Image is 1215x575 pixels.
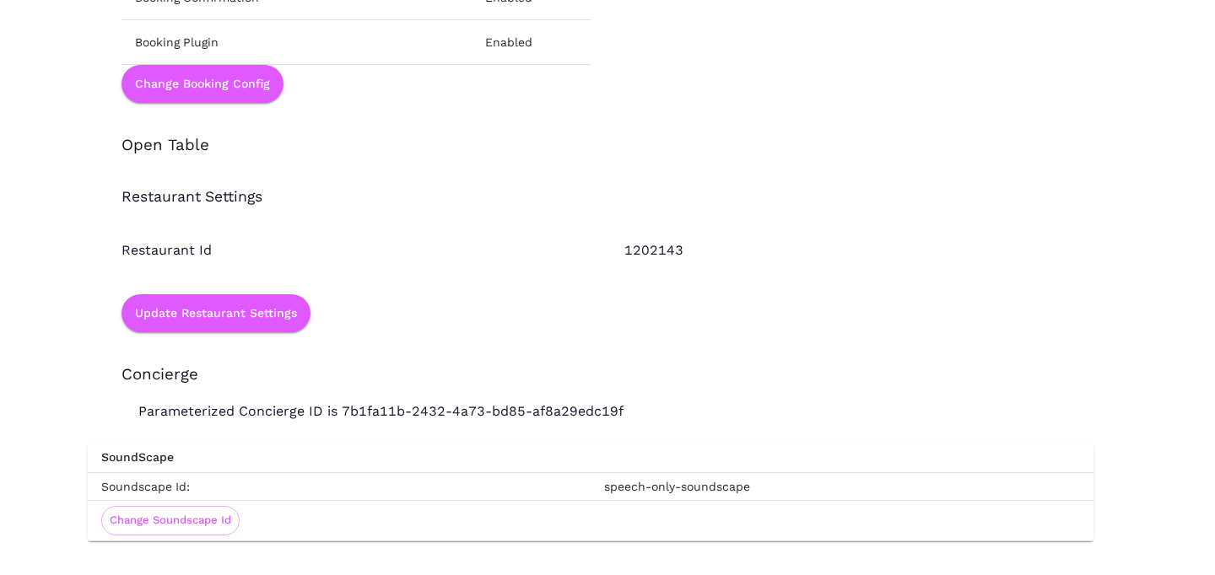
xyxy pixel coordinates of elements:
h4: Restaurant Settings [121,188,1093,207]
button: Change Booking Config [121,65,283,103]
h3: Open Table [121,137,1093,155]
td: Booking Plugin [121,19,472,64]
td: Enabled [472,19,591,64]
div: 1202143 [591,207,1093,261]
button: Change Soundscape Id [101,506,240,535]
td: Soundscape Id: [88,472,591,500]
td: speech-only-soundscape [591,472,1093,500]
button: Update Restaurant Settings [121,294,310,332]
p: Parameterized Concierge ID is 7b1fa11b-2432-4a73-bd85-af8a29edc19f [88,384,1093,422]
th: SoundScape [88,442,1093,473]
div: Restaurant Id [88,207,591,261]
h3: Concierge [88,332,198,384]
